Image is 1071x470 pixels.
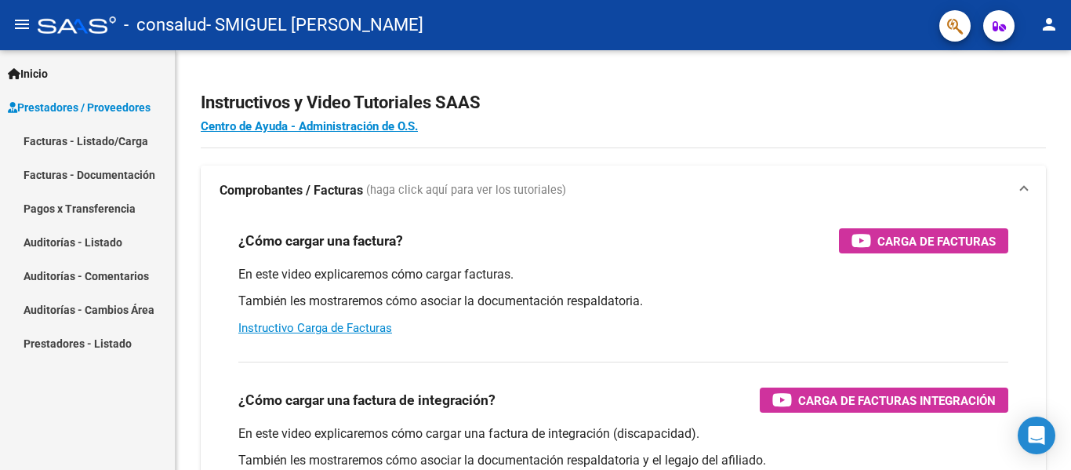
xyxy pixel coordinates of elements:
[238,452,1008,469] p: También les mostraremos cómo asociar la documentación respaldatoria y el legajo del afiliado.
[839,228,1008,253] button: Carga de Facturas
[1040,15,1058,34] mat-icon: person
[238,321,392,335] a: Instructivo Carga de Facturas
[1018,417,1055,454] div: Open Intercom Messenger
[124,8,206,42] span: - consalud
[201,88,1046,118] h2: Instructivos y Video Tutoriales SAAS
[238,230,403,252] h3: ¿Cómo cargar una factura?
[220,182,363,199] strong: Comprobantes / Facturas
[13,15,31,34] mat-icon: menu
[8,99,151,116] span: Prestadores / Proveedores
[238,266,1008,283] p: En este video explicaremos cómo cargar facturas.
[366,182,566,199] span: (haga click aquí para ver los tutoriales)
[877,231,996,251] span: Carga de Facturas
[201,166,1046,216] mat-expansion-panel-header: Comprobantes / Facturas (haga click aquí para ver los tutoriales)
[238,293,1008,310] p: También les mostraremos cómo asociar la documentación respaldatoria.
[238,389,496,411] h3: ¿Cómo cargar una factura de integración?
[201,119,418,133] a: Centro de Ayuda - Administración de O.S.
[206,8,423,42] span: - SMIGUEL [PERSON_NAME]
[798,391,996,410] span: Carga de Facturas Integración
[238,425,1008,443] p: En este video explicaremos cómo cargar una factura de integración (discapacidad).
[8,65,48,82] span: Inicio
[760,388,1008,413] button: Carga de Facturas Integración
